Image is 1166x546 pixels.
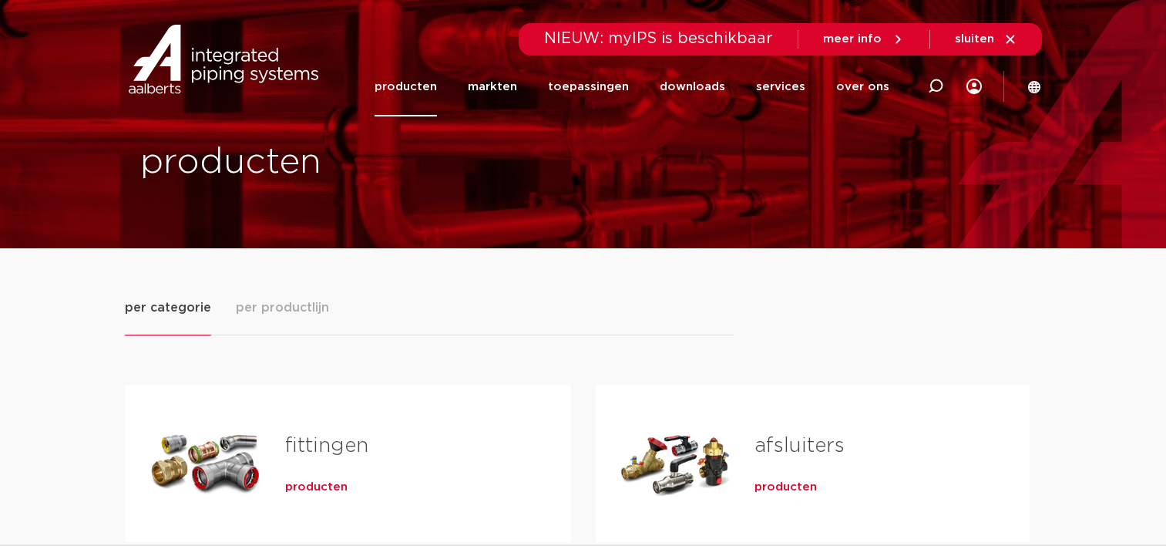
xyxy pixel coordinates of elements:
[285,480,348,495] a: producten
[754,436,845,456] a: afsluiters
[544,31,773,46] span: NIEUW: myIPS is beschikbaar
[754,480,817,495] a: producten
[375,57,437,116] a: producten
[836,57,889,116] a: over ons
[823,33,882,45] span: meer info
[548,57,629,116] a: toepassingen
[955,33,994,45] span: sluiten
[236,298,329,317] span: per productlijn
[125,298,211,317] span: per categorie
[955,32,1017,46] a: sluiten
[660,57,725,116] a: downloads
[140,138,576,187] h1: producten
[468,57,517,116] a: markten
[823,32,905,46] a: meer info
[285,436,368,456] a: fittingen
[375,57,889,116] nav: Menu
[756,57,805,116] a: services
